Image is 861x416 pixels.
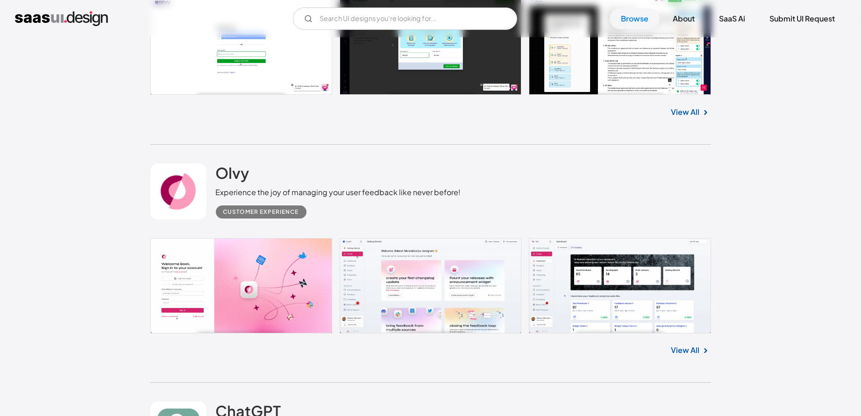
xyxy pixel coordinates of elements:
a: View All [671,345,700,356]
h2: Olvy [216,163,249,182]
a: About [662,8,706,29]
a: View All [671,106,700,118]
a: SaaS Ai [708,8,756,29]
a: Browse [610,8,660,29]
a: Submit UI Request [758,8,846,29]
a: Olvy [216,163,249,187]
form: Email Form [293,7,517,30]
div: Experience the joy of managing your user feedback like never before! [216,187,461,198]
input: Search UI designs you're looking for... [293,7,517,30]
div: Customer Experience [223,206,299,218]
a: home [15,11,108,26]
